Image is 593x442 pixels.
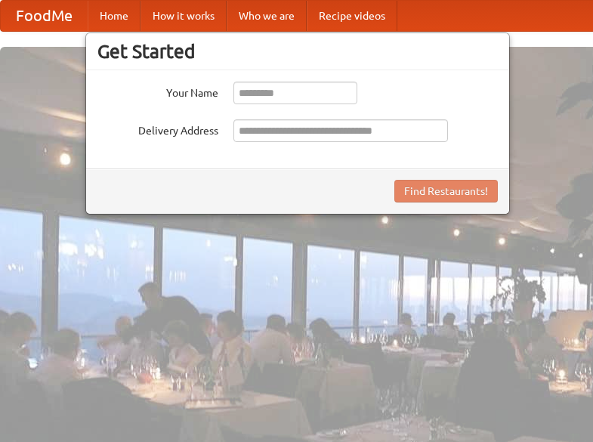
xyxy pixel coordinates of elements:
[88,1,141,31] a: Home
[97,119,218,138] label: Delivery Address
[1,1,88,31] a: FoodMe
[97,40,498,63] h3: Get Started
[227,1,307,31] a: Who we are
[394,180,498,202] button: Find Restaurants!
[97,82,218,100] label: Your Name
[307,1,397,31] a: Recipe videos
[141,1,227,31] a: How it works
